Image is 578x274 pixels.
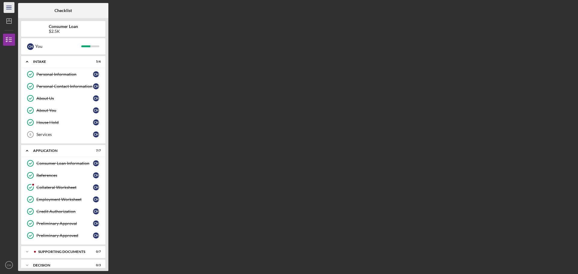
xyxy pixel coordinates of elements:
[38,250,86,254] div: Supporting Documents
[27,43,34,50] div: C H
[93,184,99,190] div: C H
[24,157,102,169] a: Consumer Loan InformationCH
[36,72,93,77] div: Personal Information
[93,83,99,89] div: C H
[24,229,102,242] a: Preliminary ApprovedCH
[33,60,86,63] div: Intake
[93,131,99,137] div: C H
[24,104,102,116] a: About YouCH
[3,259,15,271] button: CH
[24,128,102,140] a: 6ServicesCH
[36,221,93,226] div: Preliminary Approval
[24,169,102,181] a: ReferencesCH
[93,95,99,101] div: C H
[93,220,99,226] div: C H
[7,263,11,267] text: CH
[49,29,78,34] div: $2.5K
[93,232,99,239] div: C H
[24,80,102,92] a: Personal Contact InformationCH
[33,149,86,152] div: Application
[93,107,99,113] div: C H
[54,8,72,13] b: Checklist
[36,161,93,166] div: Consumer Loan Information
[24,92,102,104] a: About UsCH
[93,119,99,125] div: C H
[24,193,102,205] a: Employment WorksheetCH
[93,172,99,178] div: C H
[36,173,93,178] div: References
[36,84,93,89] div: Personal Contact Information
[24,205,102,217] a: Credit AuthorizationCH
[90,250,101,254] div: 0 / 7
[35,41,81,51] div: You
[36,233,93,238] div: Preliminary Approved
[24,116,102,128] a: House HoldCH
[36,96,93,101] div: About Us
[90,60,101,63] div: 5 / 6
[93,71,99,77] div: C H
[24,68,102,80] a: Personal InformationCH
[24,181,102,193] a: Collateral WorksheetCH
[90,263,101,267] div: 0 / 3
[33,263,86,267] div: Decision
[36,197,93,202] div: Employment Worksheet
[49,24,78,29] b: Consumer Loan
[93,160,99,166] div: C H
[24,217,102,229] a: Preliminary ApprovalCH
[36,132,93,137] div: Services
[36,108,93,113] div: About You
[36,120,93,125] div: House Hold
[36,185,93,190] div: Collateral Worksheet
[90,149,101,152] div: 7 / 7
[30,133,31,136] tspan: 6
[36,209,93,214] div: Credit Authorization
[93,196,99,202] div: C H
[93,208,99,214] div: C H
